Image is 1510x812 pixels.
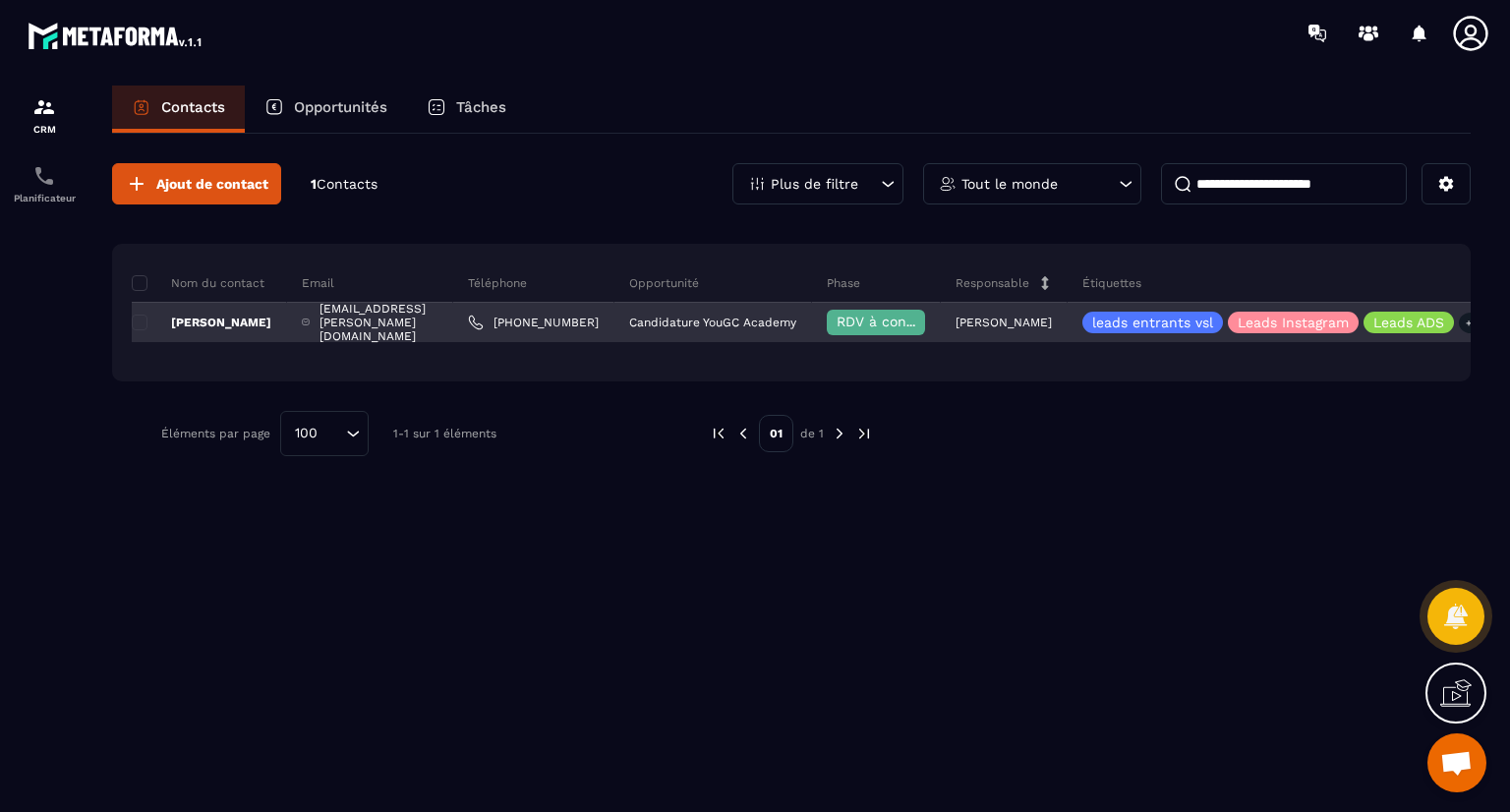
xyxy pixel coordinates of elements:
[956,316,1052,329] p: [PERSON_NAME]
[288,423,324,444] span: 100
[302,275,334,291] p: Email
[771,177,858,191] p: Plus de filtre
[468,275,527,291] p: Téléphone
[1238,316,1349,329] p: Leads Instagram
[5,193,84,203] p: Planificateur
[734,425,752,442] img: prev
[156,174,268,194] span: Ajout de contact
[827,275,860,291] p: Phase
[837,314,963,329] span: RDV à confimer ❓
[1427,733,1486,792] div: Ouvrir le chat
[710,425,727,442] img: prev
[961,177,1058,191] p: Tout le monde
[407,86,526,133] a: Tâches
[629,316,796,329] p: Candidature YouGC Academy
[280,411,369,456] div: Search for option
[324,423,341,444] input: Search for option
[1459,313,1482,333] p: +1
[393,427,496,440] p: 1-1 sur 1 éléments
[311,175,377,194] p: 1
[5,81,84,149] a: formationformationCRM
[5,149,84,218] a: schedulerschedulerPlanificateur
[800,426,824,441] p: de 1
[132,275,264,291] p: Nom du contact
[317,176,377,192] span: Contacts
[161,427,270,440] p: Éléments par page
[132,315,271,330] p: [PERSON_NAME]
[456,98,506,116] p: Tâches
[1373,316,1444,329] p: Leads ADS
[294,98,387,116] p: Opportunités
[112,86,245,133] a: Contacts
[5,124,84,135] p: CRM
[112,163,281,204] button: Ajout de contact
[245,86,407,133] a: Opportunités
[32,164,56,188] img: scheduler
[28,18,204,53] img: logo
[759,415,793,452] p: 01
[1082,275,1141,291] p: Étiquettes
[1092,316,1213,329] p: leads entrants vsl
[468,315,599,330] a: [PHONE_NUMBER]
[956,275,1029,291] p: Responsable
[32,95,56,119] img: formation
[161,98,225,116] p: Contacts
[629,275,699,291] p: Opportunité
[831,425,848,442] img: next
[855,425,873,442] img: next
